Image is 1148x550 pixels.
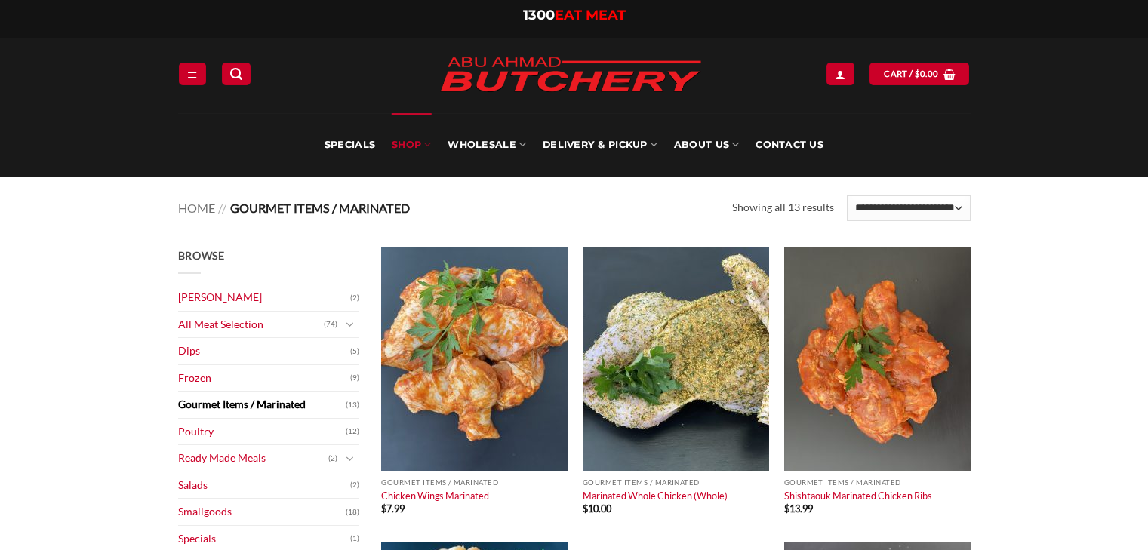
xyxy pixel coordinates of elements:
[178,365,350,392] a: Frozen
[341,450,359,467] button: Toggle
[178,392,346,418] a: Gourmet Items / Marinated
[350,340,359,363] span: (5)
[784,247,971,471] img: Shishtaouk Marinated Chicken Ribs
[178,445,328,472] a: Ready Made Meals
[869,63,969,84] a: View cart
[732,199,834,217] p: Showing all 13 results
[324,313,337,336] span: (74)
[847,195,970,221] select: Shop order
[178,419,346,445] a: Poultry
[346,501,359,524] span: (18)
[583,478,769,487] p: Gourmet Items / Marinated
[218,201,226,215] span: //
[328,447,337,470] span: (2)
[350,367,359,389] span: (9)
[915,69,939,78] bdi: 0.00
[346,394,359,416] span: (13)
[381,490,489,502] a: Chicken Wings Marinated
[341,316,359,333] button: Toggle
[178,201,215,215] a: Home
[583,502,611,515] bdi: 10.00
[826,63,854,84] a: Login
[381,478,568,487] p: Gourmet Items / Marinated
[674,113,739,177] a: About Us
[915,67,920,81] span: $
[350,287,359,309] span: (2)
[784,502,789,515] span: $
[448,113,526,177] a: Wholesale
[178,284,350,311] a: [PERSON_NAME]
[381,502,405,515] bdi: 7.99
[178,312,324,338] a: All Meat Selection
[230,201,410,215] span: Gourmet Items / Marinated
[178,338,350,364] a: Dips
[325,113,375,177] a: Specials
[179,63,206,84] a: Menu
[350,527,359,550] span: (1)
[178,499,346,525] a: Smallgoods
[178,472,350,499] a: Salads
[381,502,386,515] span: $
[523,7,626,23] a: 1300EAT MEAT
[543,113,657,177] a: Delivery & Pickup
[784,478,971,487] p: Gourmet Items / Marinated
[583,502,588,515] span: $
[756,113,823,177] a: Contact Us
[523,7,555,23] span: 1300
[381,247,568,471] img: Chicken-Wings-Marinated
[784,490,932,502] a: Shishtaouk Marinated Chicken Ribs
[784,502,813,515] bdi: 13.99
[583,247,769,471] img: Marinated-Whole-Chicken
[350,474,359,496] span: (2)
[427,47,714,104] img: Abu Ahmad Butchery
[178,249,225,262] span: Browse
[884,67,938,81] span: Cart /
[583,490,728,502] a: Marinated Whole Chicken (Whole)
[392,113,431,177] a: SHOP
[555,7,626,23] span: EAT MEAT
[222,63,251,84] a: Search
[346,420,359,443] span: (12)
